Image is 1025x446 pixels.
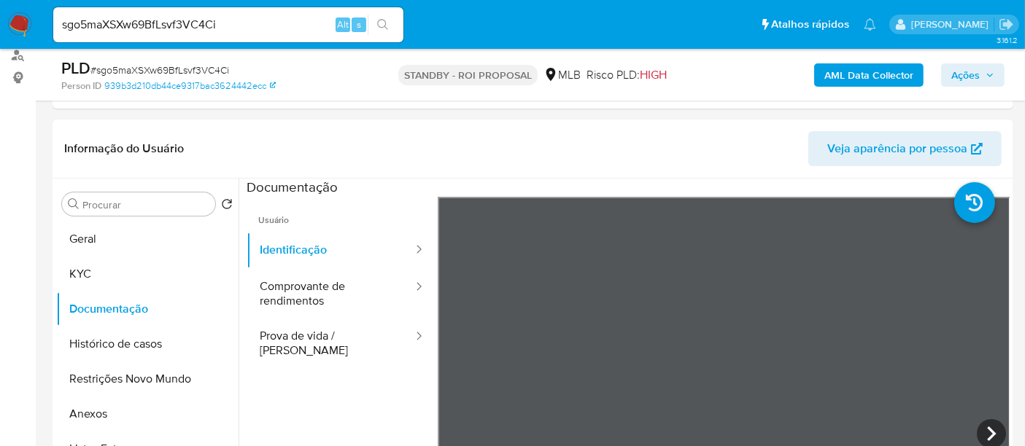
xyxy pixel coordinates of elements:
[56,326,239,361] button: Histórico de casos
[53,15,403,34] input: Pesquise usuários ou casos...
[587,67,667,83] span: Risco PLD:
[640,66,667,83] span: HIGH
[82,198,209,211] input: Procurar
[56,396,239,431] button: Anexos
[337,17,349,31] span: Alt
[61,79,101,93] b: Person ID
[64,141,184,156] h1: Informação do Usuário
[911,17,994,31] p: erico.trevizan@mercadopago.com.br
[56,361,239,396] button: Restrições Novo Mundo
[824,63,913,87] b: AML Data Collector
[56,292,239,326] button: Documentação
[999,17,1014,32] a: Sair
[357,17,361,31] span: s
[104,79,276,93] a: 939b3d210db44ce9317bac3624442ecc
[61,56,90,79] b: PLD
[814,63,924,87] button: AML Data Collector
[941,63,1005,87] button: Ações
[56,257,239,292] button: KYC
[951,63,980,87] span: Ações
[221,198,233,214] button: Retornar ao pedido padrão
[864,18,876,31] a: Notificações
[997,34,1018,46] span: 3.161.2
[544,67,581,83] div: MLB
[368,15,398,35] button: search-icon
[771,17,849,32] span: Atalhos rápidos
[398,65,538,85] p: STANDBY - ROI PROPOSAL
[56,222,239,257] button: Geral
[808,131,1002,166] button: Veja aparência por pessoa
[68,198,80,210] button: Procurar
[827,131,967,166] span: Veja aparência por pessoa
[90,63,229,77] span: # sgo5maXSXw69BfLsvf3VC4Ci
